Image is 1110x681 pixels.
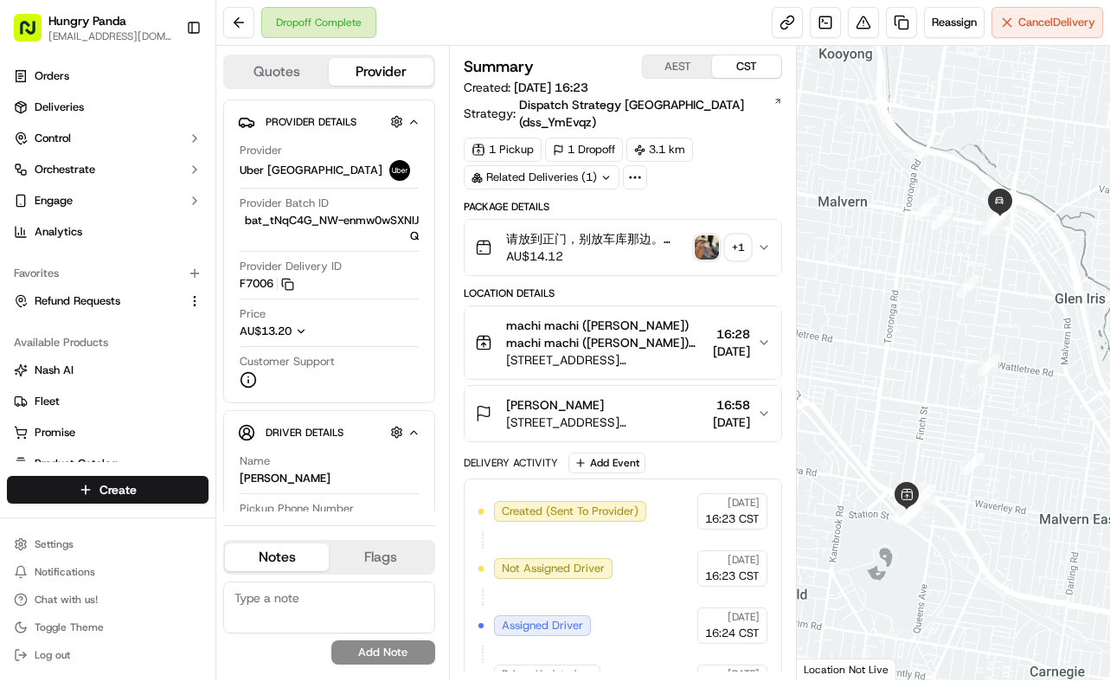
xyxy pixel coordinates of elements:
button: Engage [7,187,209,215]
div: 3.1 km [626,138,693,162]
span: 8月27日 [153,315,194,329]
button: Product Catalog [7,450,209,478]
div: 7 [913,485,935,507]
span: 16:23 CST [705,511,760,527]
button: Start new chat [294,170,315,191]
div: 📗 [17,389,31,402]
img: 1736555255976-a54dd68f-1ca7-489b-9aae-adbdc363a1c4 [17,165,48,196]
button: Add Event [568,453,645,473]
button: Toggle Theme [7,615,209,639]
div: 1 Pickup [464,138,542,162]
div: 10 [957,275,979,298]
button: Reassign [924,7,985,38]
button: Promise [7,419,209,447]
a: Deliveries [7,93,209,121]
span: AU$14.12 [506,247,689,265]
span: API Documentation [164,387,278,404]
img: 8016278978528_b943e370aa5ada12b00a_72.png [36,165,67,196]
span: Create [99,481,137,498]
a: Product Catalog [14,456,202,472]
button: [EMAIL_ADDRESS][DOMAIN_NAME] [48,29,172,43]
span: Provider Delivery ID [240,259,342,274]
a: Fleet [14,394,202,409]
img: uber-new-logo.jpeg [389,160,410,181]
img: photo_proof_of_pickup image [695,235,719,260]
span: Control [35,131,71,146]
div: 12 [914,197,937,220]
button: Log out [7,643,209,667]
span: Settings [35,537,74,551]
button: machi machi ([PERSON_NAME]) machi machi ([PERSON_NAME]) machi machi ([PERSON_NAME])[STREET_ADDRES... [465,306,782,379]
span: [DATE] [728,496,760,510]
img: Nash [17,17,52,52]
span: Refund Requests [35,293,120,309]
a: Powered byPylon [122,428,209,442]
div: Package Details [464,200,783,214]
span: bat_tNqC4G_NW-enmw0wSXNIJQ [240,213,419,244]
button: Settings [7,532,209,556]
div: Start new chat [78,165,284,183]
a: 💻API Documentation [139,380,285,411]
div: 1 Dropoff [545,138,623,162]
a: Promise [14,425,202,440]
span: Assigned Driver [502,618,583,633]
a: Nash AI [14,363,202,378]
button: Hungry Panda[EMAIL_ADDRESS][DOMAIN_NAME] [7,7,179,48]
span: Reassign [932,15,977,30]
div: 16 [988,205,1011,228]
span: Price [240,306,266,322]
div: Delivery Activity [464,456,558,470]
span: 16:28 [713,325,750,343]
span: [STREET_ADDRESS][PERSON_NAME][PERSON_NAME] [506,351,707,369]
span: Product Catalog [35,456,118,472]
span: Knowledge Base [35,387,132,404]
button: Nash AI [7,357,209,384]
span: [DATE] [728,553,760,567]
button: AU$13.20 [240,324,392,339]
button: See all [268,222,315,242]
div: Strategy: [464,96,783,131]
span: 16:24 CST [705,626,760,641]
span: Deliveries [35,100,84,115]
div: 9 [978,354,1000,376]
span: Toggle Theme [35,620,104,634]
p: Welcome 👋 [17,69,315,97]
span: Hungry Panda [48,12,126,29]
button: Create [7,476,209,504]
span: Name [240,453,270,469]
input: Got a question? Start typing here... [45,112,311,130]
span: Notifications [35,565,95,579]
img: 1736555255976-a54dd68f-1ca7-489b-9aae-adbdc363a1c4 [35,316,48,330]
span: Pickup Phone Number [240,501,354,517]
span: Cancel Delivery [1018,15,1095,30]
div: 11 [931,207,953,229]
div: 8 [962,453,985,475]
span: [DATE] [713,414,750,431]
button: Driver Details [238,418,420,447]
div: Favorites [7,260,209,287]
span: Created: [464,79,588,96]
div: 13 [982,214,1004,236]
span: Not Assigned Driver [502,561,605,576]
span: Driver Updated [502,667,576,681]
button: Chat with us! [7,588,209,612]
button: Provider Details [238,107,420,136]
span: Provider Details [266,115,356,129]
button: Quotes [225,58,329,86]
span: Pylon [172,429,209,442]
button: CancelDelivery [991,7,1103,38]
div: Past conversations [17,225,116,239]
span: • [57,268,63,282]
span: Log out [35,648,70,662]
span: [DATE] [728,610,760,624]
div: [PERSON_NAME] [240,471,330,486]
span: Orchestrate [35,162,95,177]
button: Provider [329,58,433,86]
button: photo_proof_of_pickup image+1 [695,235,750,260]
span: 9月17日 [67,268,107,282]
span: Orders [35,68,69,84]
div: Available Products [7,329,209,357]
span: Provider Batch ID [240,196,329,211]
div: Related Deliveries (1) [464,165,619,190]
button: Refund Requests [7,287,209,315]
